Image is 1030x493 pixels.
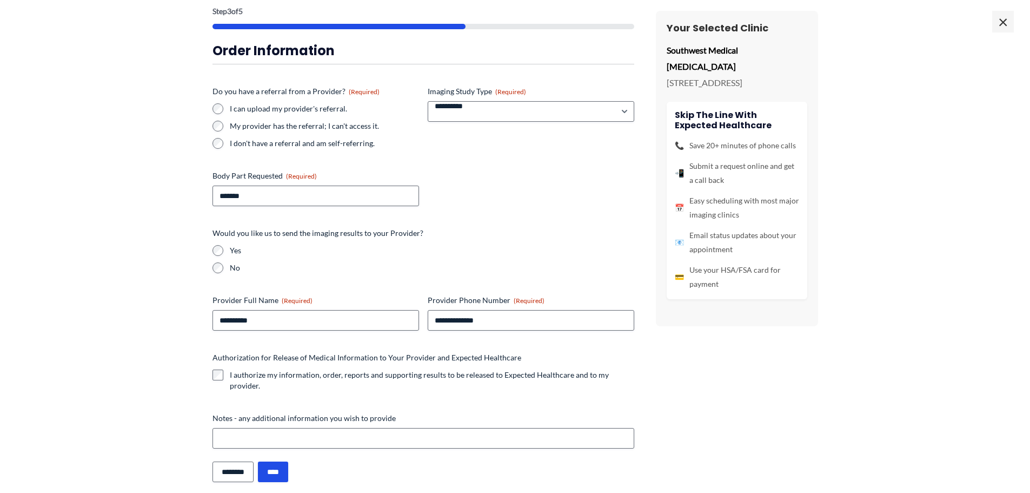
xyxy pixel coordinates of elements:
[212,42,634,59] h3: Order Information
[667,22,807,34] h3: Your Selected Clinic
[230,103,419,114] label: I can upload my provider's referral.
[238,6,243,16] span: 5
[675,139,684,153] span: 📞
[212,352,521,363] legend: Authorization for Release of Medical Information to Your Provider and Expected Healthcare
[230,121,419,132] label: My provider has the referral; I can't access it.
[675,263,799,291] li: Use your HSA/FSA card for payment
[212,86,380,97] legend: Do you have a referral from a Provider?
[675,139,799,153] li: Save 20+ minutes of phone calls
[514,297,544,305] span: (Required)
[675,270,684,284] span: 💳
[230,370,634,391] label: I authorize my information, order, reports and supporting results to be released to Expected Heal...
[675,235,684,249] span: 📧
[212,413,634,424] label: Notes - any additional information you wish to provide
[675,110,799,130] h4: Skip the line with Expected Healthcare
[667,75,807,91] p: [STREET_ADDRESS]
[495,88,526,96] span: (Required)
[428,86,634,97] label: Imaging Study Type
[675,159,799,187] li: Submit a request online and get a call back
[212,295,419,306] label: Provider Full Name
[212,170,419,181] label: Body Part Requested
[675,166,684,180] span: 📲
[428,295,634,306] label: Provider Phone Number
[286,172,317,180] span: (Required)
[675,201,684,215] span: 📅
[230,262,634,273] label: No
[230,138,419,149] label: I don't have a referral and am self-referring.
[212,8,634,15] p: Step of
[282,297,313,305] span: (Required)
[675,228,799,257] li: Email status updates about your appointment
[667,42,807,74] p: Southwest Medical [MEDICAL_DATA]
[675,194,799,222] li: Easy scheduling with most major imaging clinics
[212,228,423,239] legend: Would you like us to send the imaging results to your Provider?
[227,6,231,16] span: 3
[230,245,634,256] label: Yes
[349,88,380,96] span: (Required)
[992,11,1014,32] span: ×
